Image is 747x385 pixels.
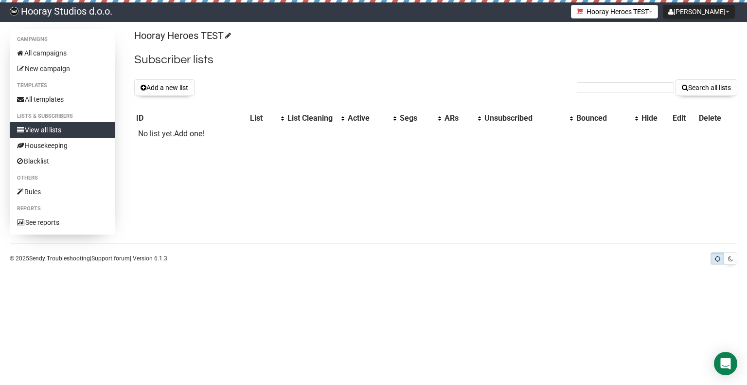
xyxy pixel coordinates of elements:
[443,111,482,125] th: ARs: No sort applied, activate to apply an ascending sort
[640,111,670,125] th: Hide: No sort applied, sorting is disabled
[574,111,640,125] th: Bounced: No sort applied, activate to apply an ascending sort
[10,92,115,107] a: All templates
[91,255,130,262] a: Support forum
[136,113,246,123] div: ID
[10,138,115,153] a: Housekeeping
[10,34,115,45] li: Campaigns
[576,7,584,15] img: favicons
[287,113,336,123] div: List Cleaning
[29,255,45,262] a: Sendy
[134,30,230,41] a: Hooray Heroes TEST
[576,113,630,123] div: Bounced
[400,113,433,123] div: Segs
[663,5,735,18] button: [PERSON_NAME]
[714,352,737,375] div: Open Intercom Messenger
[134,51,737,69] h2: Subscriber lists
[673,113,695,123] div: Edit
[10,184,115,200] a: Rules
[571,5,658,18] button: Hooray Heroes TEST
[10,45,115,61] a: All campaigns
[134,79,195,96] button: Add a new list
[482,111,575,125] th: Unsubscribed: No sort applied, activate to apply an ascending sort
[10,215,115,230] a: See reports
[348,113,388,123] div: Active
[641,113,668,123] div: Hide
[134,111,248,125] th: ID: No sort applied, sorting is disabled
[174,129,202,138] a: Add one
[250,113,276,123] div: List
[10,122,115,138] a: View all lists
[671,111,697,125] th: Edit: No sort applied, sorting is disabled
[10,80,115,92] li: Templates
[346,111,397,125] th: Active: No sort applied, activate to apply an ascending sort
[134,125,248,143] td: No list yet. !
[10,172,115,184] li: Others
[10,153,115,169] a: Blacklist
[10,61,115,76] a: New campaign
[10,253,167,264] p: © 2025 | | | Version 6.1.3
[47,255,90,262] a: Troubleshooting
[676,79,737,96] button: Search all lists
[248,111,285,125] th: List: No sort applied, activate to apply an ascending sort
[484,113,565,123] div: Unsubscribed
[10,110,115,122] li: Lists & subscribers
[697,111,737,125] th: Delete: No sort applied, sorting is disabled
[699,113,735,123] div: Delete
[10,7,18,16] img: d1a8986af4e4b2bddacb0eab0530b3c9
[445,113,473,123] div: ARs
[10,203,115,215] li: Reports
[285,111,346,125] th: List Cleaning: No sort applied, activate to apply an ascending sort
[398,111,443,125] th: Segs: No sort applied, activate to apply an ascending sort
